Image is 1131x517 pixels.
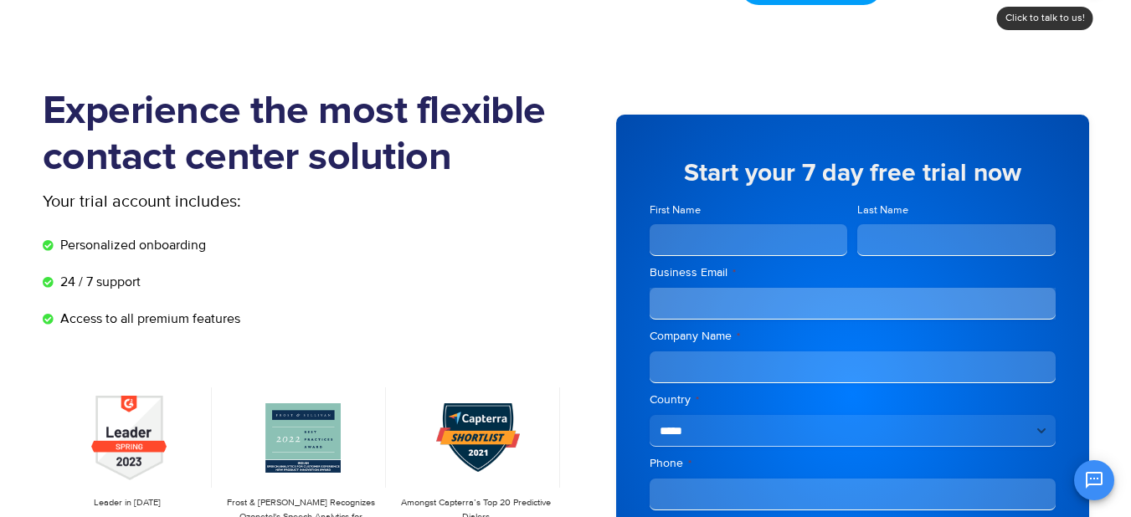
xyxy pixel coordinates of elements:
p: Your trial account includes: [43,189,440,214]
label: Last Name [857,202,1056,218]
span: Personalized onboarding [56,235,206,255]
span: Access to all premium features [56,309,240,329]
h5: Start your 7 day free trial now [650,161,1056,186]
label: Company Name [650,328,1056,345]
h1: Experience the most flexible contact center solution [43,89,566,181]
button: Open chat [1074,460,1114,500]
p: Leader in [DATE] [51,496,203,510]
label: Country [650,392,1056,408]
label: Phone [650,455,1056,472]
label: First Name [650,202,848,218]
label: Business Email [650,264,1056,281]
span: 24 / 7 support [56,272,141,292]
